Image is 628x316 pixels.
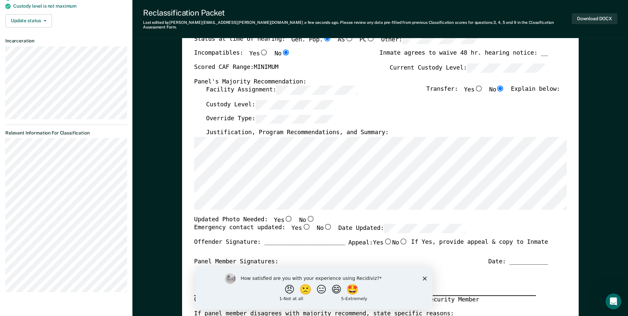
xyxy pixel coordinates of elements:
label: Yes [249,50,268,58]
label: No [489,85,505,94]
label: Justification, Program Recommendations, and Summary: [206,129,389,137]
input: Custody Level: [255,100,336,109]
input: Yes [474,85,483,91]
label: Yes [291,224,311,233]
div: Status at time of hearing: [194,35,483,50]
label: AS [338,35,353,44]
span: a few seconds ago [304,20,338,25]
input: No [281,50,290,56]
input: No [399,238,408,244]
div: Reclassification Packet [143,8,572,18]
label: Yes [274,216,293,224]
input: Override Type: [255,114,336,123]
button: Download DOCX [572,13,617,24]
label: No [274,50,290,58]
iframe: Intercom live chat [605,293,621,309]
div: Panel Member Signatures: [194,258,278,266]
label: No [316,224,332,233]
iframe: Survey by Kim from Recidiviz [196,267,433,309]
span: maximum [56,3,76,9]
input: Date Updated: [384,224,465,233]
div: Transfer: Explain below: [426,85,560,100]
label: Yes [464,85,483,94]
div: Updated Photo Needed: [194,216,315,224]
div: Inmate agrees to waive 48 hr. hearing notice: __ [379,50,548,64]
input: Yes [260,50,268,56]
input: Other: [402,35,483,44]
label: PC [359,35,375,44]
div: Emergency contact updated: [194,224,465,238]
input: No [306,216,314,222]
input: Yes [383,238,392,244]
div: Offender Signature: _______________________ If Yes, provide appeal & copy to Inmate [194,238,548,258]
input: Current Custody Level: [467,63,548,72]
input: Facility Assignment: [276,85,357,94]
label: Custody Level: [206,100,336,109]
input: Yes [302,224,311,230]
label: Date Updated: [338,224,465,233]
label: Gen. Pop. [291,35,332,44]
dt: Incarceration [5,38,127,44]
div: Last edited by [PERSON_NAME][EMAIL_ADDRESS][PERSON_NAME][DOMAIN_NAME] . Please review any data pr... [143,20,572,30]
label: Yes [373,238,392,247]
input: No [496,85,505,91]
label: No [299,216,314,224]
label: Other: [381,35,483,44]
div: Date: ___________ [488,258,548,266]
div: Chairperson [194,295,289,304]
div: Panel's Majority Recommendation: [194,78,548,86]
input: No [323,224,332,230]
div: Incompatibles: [194,50,290,64]
label: Facility Assignment: [206,85,357,94]
button: Update status [5,14,52,27]
div: Custody level is not [13,3,127,9]
label: Override Type: [206,114,336,123]
input: PC [366,35,375,41]
label: Appeal: [348,238,408,252]
input: Gen. Pop. [323,35,331,41]
label: Current Custody Level: [390,63,548,72]
div: Security Member [426,295,536,304]
input: Yes [284,216,293,222]
dt: Relevant Information For Classification [5,130,127,136]
label: Scored CAF Range: MINIMUM [194,63,278,72]
label: No [392,238,408,247]
input: AS [345,35,353,41]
